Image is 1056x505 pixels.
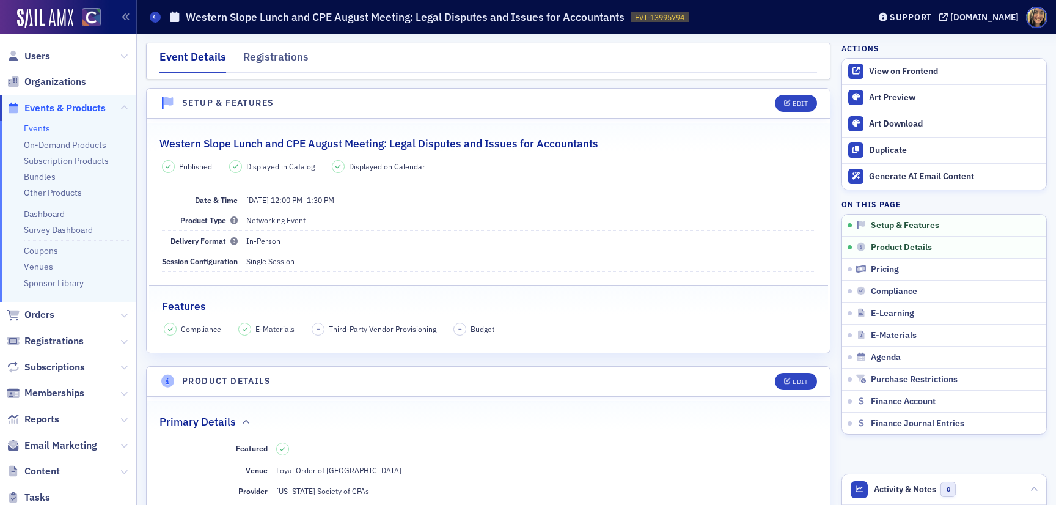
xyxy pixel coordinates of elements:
span: E-Materials [255,323,295,334]
a: View Homepage [73,8,101,29]
span: Session Configuration [162,256,238,266]
div: [DOMAIN_NAME] [950,12,1019,23]
div: Generate AI Email Content [869,171,1040,182]
h4: Actions [842,43,879,54]
span: Events & Products [24,101,106,115]
h1: Western Slope Lunch and CPE August Meeting: Legal Disputes and Issues for Accountants [186,10,625,24]
span: Compliance [181,323,221,334]
span: Delivery Format [170,236,238,246]
span: Organizations [24,75,86,89]
span: Networking Event [246,215,306,225]
time: 1:30 PM [307,195,334,205]
span: Orders [24,308,54,322]
span: Published [179,161,212,172]
span: Activity & Notes [874,483,936,496]
span: Finance Journal Entries [871,418,964,429]
span: E-Learning [871,308,914,319]
span: [DATE] [246,195,269,205]
span: Profile [1026,7,1047,28]
div: Edit [793,378,808,385]
h2: Primary Details [159,414,236,430]
span: Agenda [871,352,901,363]
a: Subscriptions [7,361,85,374]
img: SailAMX [82,8,101,27]
div: Duplicate [869,145,1040,156]
span: Loyal Order of [GEOGRAPHIC_DATA] [276,465,402,475]
span: Date & Time [195,195,238,205]
span: Pricing [871,264,899,275]
a: On-Demand Products [24,139,106,150]
div: Art Preview [869,92,1040,103]
a: Art Preview [842,85,1046,111]
a: Dashboard [24,208,65,219]
a: Events & Products [7,101,106,115]
span: Single Session [246,256,295,266]
a: Reports [7,413,59,426]
span: – [458,325,462,333]
span: Registrations [24,334,84,348]
a: Content [7,465,60,478]
span: In-Person [246,236,280,246]
a: Venues [24,261,53,272]
span: Purchase Restrictions [871,374,958,385]
button: [DOMAIN_NAME] [939,13,1023,21]
a: Coupons [24,245,58,256]
span: Compliance [871,286,917,297]
h2: Features [162,298,206,314]
div: Registrations [243,49,309,72]
span: – [246,195,334,205]
a: Users [7,50,50,63]
span: Tasks [24,491,50,504]
span: Users [24,50,50,63]
a: Subscription Products [24,155,109,166]
div: Support [890,12,932,23]
h4: Product Details [182,375,271,388]
span: EVT-13995794 [635,12,684,23]
div: View on Frontend [869,66,1040,77]
a: Registrations [7,334,84,348]
button: Duplicate [842,137,1046,163]
span: Subscriptions [24,361,85,374]
span: Email Marketing [24,439,97,452]
h4: Setup & Features [182,97,274,109]
a: Email Marketing [7,439,97,452]
span: E-Materials [871,330,917,341]
span: Product Details [871,242,932,253]
a: Art Download [842,111,1046,137]
a: Bundles [24,171,56,182]
button: Edit [775,373,817,390]
span: Provider [238,486,268,496]
a: Events [24,123,50,134]
span: Third-Party Vendor Provisioning [329,323,436,334]
span: Product Type [180,215,238,225]
a: Survey Dashboard [24,224,93,235]
a: View on Frontend [842,59,1046,84]
span: Featured [236,443,268,453]
a: Memberships [7,386,84,400]
span: Displayed on Calendar [349,161,425,172]
span: – [317,325,320,333]
span: Budget [471,323,494,334]
div: Edit [793,100,808,107]
span: Memberships [24,386,84,400]
span: Finance Account [871,396,936,407]
time: 12:00 PM [271,195,302,205]
button: Generate AI Email Content [842,163,1046,190]
button: Edit [775,95,817,112]
span: Content [24,465,60,478]
h2: Western Slope Lunch and CPE August Meeting: Legal Disputes and Issues for Accountants [159,136,598,152]
div: Event Details [159,49,226,73]
span: Displayed in Catalog [246,161,315,172]
a: Orders [7,308,54,322]
span: [US_STATE] Society of CPAs [276,486,369,496]
a: Organizations [7,75,86,89]
div: Art Download [869,119,1040,130]
img: SailAMX [17,9,73,28]
h4: On this page [842,199,1047,210]
span: Setup & Features [871,220,939,231]
a: Tasks [7,491,50,504]
a: Other Products [24,187,82,198]
span: Venue [246,465,268,475]
span: Reports [24,413,59,426]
